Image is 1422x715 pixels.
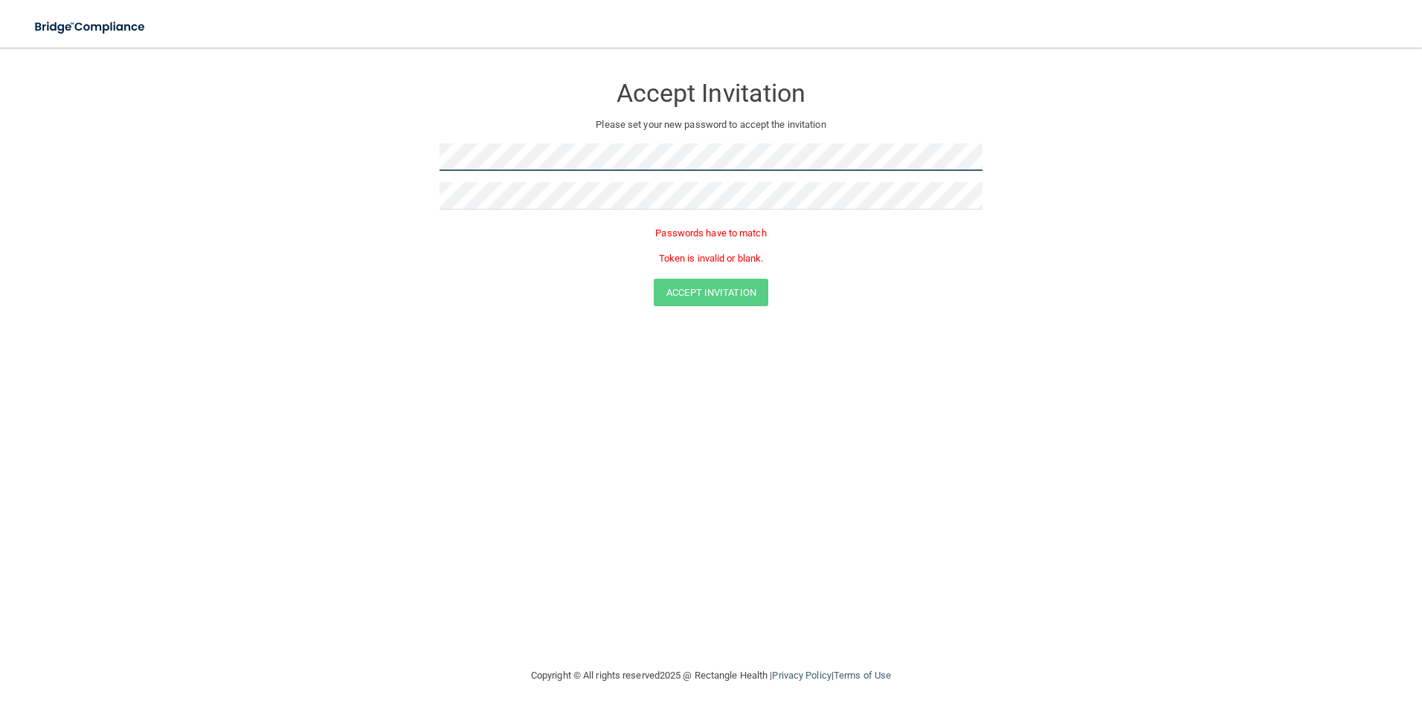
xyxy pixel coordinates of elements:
a: Privacy Policy [772,670,831,681]
div: Copyright © All rights reserved 2025 @ Rectangle Health | | [440,652,982,699]
p: Token is invalid or blank. [440,250,982,268]
img: bridge_compliance_login_screen.278c3ca4.svg [22,12,159,42]
p: Please set your new password to accept the invitation [451,116,971,134]
h3: Accept Invitation [440,80,982,107]
p: Passwords have to match [440,224,982,242]
button: Accept Invitation [654,279,768,306]
a: Terms of Use [834,670,891,681]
